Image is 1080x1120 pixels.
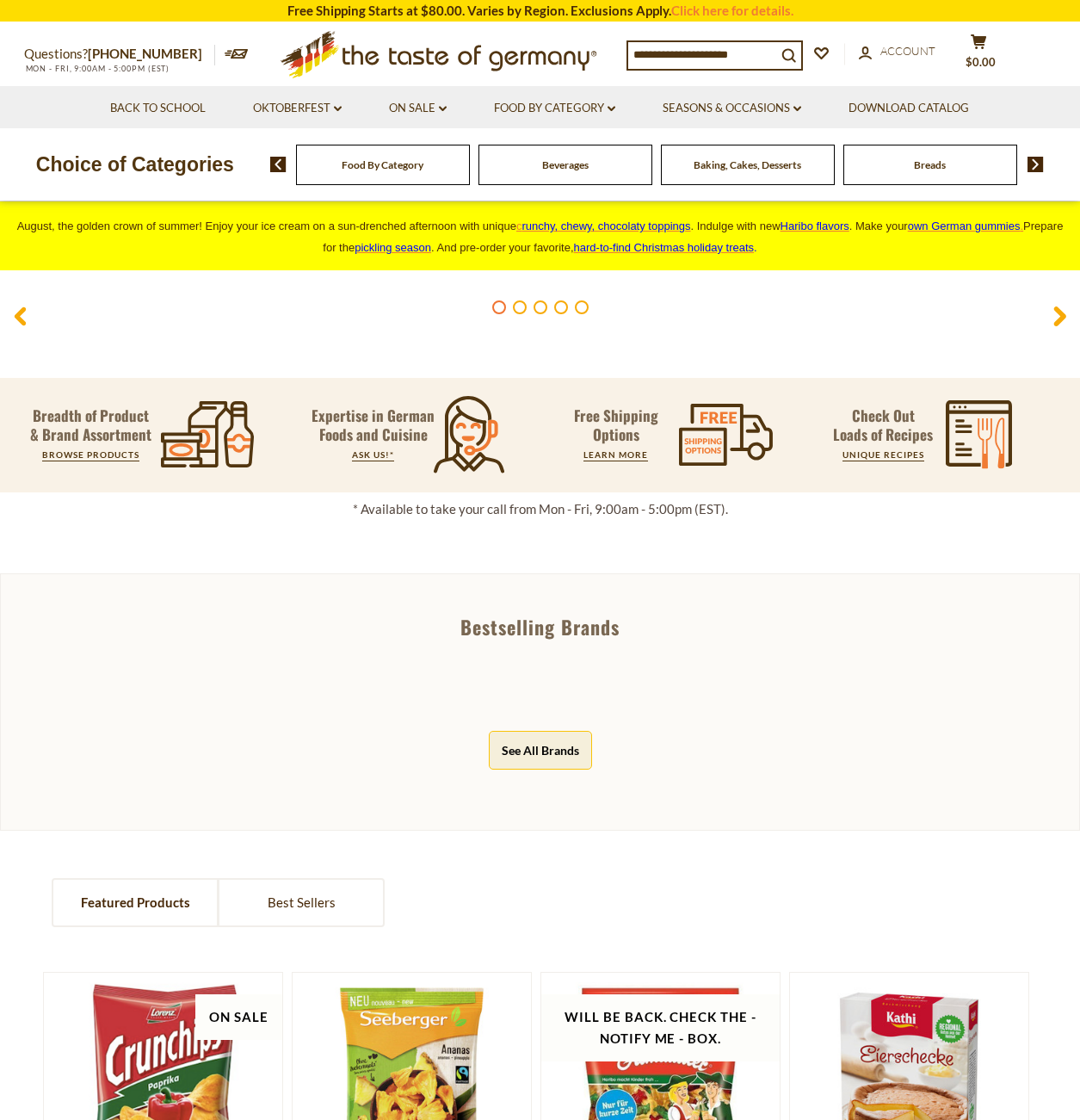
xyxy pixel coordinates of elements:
a: Download Catalog [849,99,969,118]
a: Baking, Cakes, Desserts [694,158,801,171]
a: LEARN MORE [583,449,648,460]
a: Best Sellers [219,880,383,925]
div: Bestselling Brands [1,617,1079,636]
p: Expertise in German Foods and Cuisine [312,406,435,444]
p: Check Out Loads of Recipes [833,406,933,444]
a: Breads [914,158,946,171]
a: ASK US!* [352,449,394,460]
a: UNIQUE RECIPES [842,449,924,460]
img: previous arrow [270,157,287,172]
span: MON - FRI, 9:00AM - 5:00PM (EST) [24,64,170,73]
a: BROWSE PRODUCTS [42,449,139,460]
a: Food By Category [494,99,615,118]
a: Click here for details. [671,3,793,18]
a: [PHONE_NUMBER] [88,46,202,61]
a: Seasons & Occasions [663,99,801,118]
a: Back to School [110,99,206,118]
a: On Sale [389,99,447,118]
a: crunchy, chewy, chocolaty toppings [516,220,691,232]
span: Account [880,44,935,58]
a: Haribo flavors [781,220,849,232]
span: own German gummies [908,220,1021,232]
span: August, the golden crown of summer! Enjoy your ice cream on a sun-drenched afternoon with unique ... [17,220,1064,254]
a: Food By Category [342,158,423,171]
a: Featured Products [53,880,217,925]
a: Oktoberfest [253,99,342,118]
span: runchy, chewy, chocolaty toppings [521,220,690,232]
button: See All Brands [489,731,592,770]
a: Beverages [542,158,589,171]
a: own German gummies. [908,220,1023,232]
span: $0.00 [966,55,996,69]
img: next arrow [1028,157,1044,172]
a: pickling season [355,241,431,254]
p: Free Shipping Options [559,406,673,444]
p: Questions? [24,43,215,65]
button: $0.00 [953,34,1005,77]
a: hard-to-find Christmas holiday treats [574,241,755,254]
p: Breadth of Product & Brand Assortment [30,406,151,444]
span: . [574,241,757,254]
a: Account [859,42,935,61]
